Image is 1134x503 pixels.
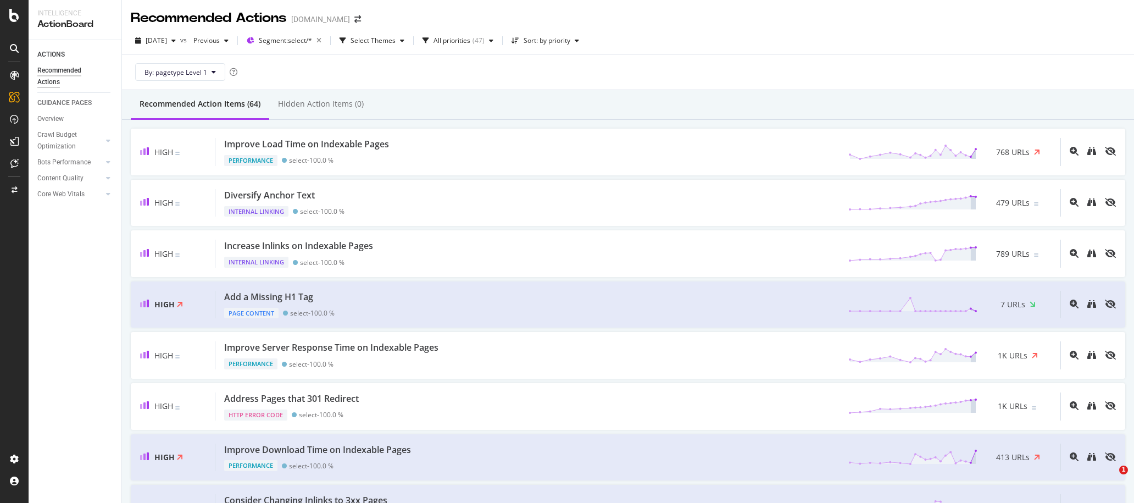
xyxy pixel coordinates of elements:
img: Equal [1034,253,1038,257]
iframe: Intercom live chat [1097,466,1123,492]
a: binoculars [1087,402,1096,411]
img: Equal [175,253,180,257]
div: Address Pages that 301 Redirect [224,393,359,405]
img: Equal [175,152,180,155]
div: binoculars [1087,249,1096,258]
div: select - 100.0 % [300,258,344,267]
span: 1K URLs [998,401,1027,412]
div: magnifying-glass-plus [1070,300,1079,308]
div: binoculars [1087,351,1096,360]
div: Internal Linking [224,257,288,268]
div: binoculars [1087,300,1096,308]
img: Equal [175,406,180,410]
div: Sort: by priority [524,37,570,44]
div: eye-slash [1105,147,1116,156]
div: Recommended Action Items (64) [140,98,260,109]
a: Recommended Actions [37,65,114,88]
a: binoculars [1087,250,1096,259]
img: Equal [1032,406,1036,410]
button: Segment:select/* [242,32,326,49]
div: magnifying-glass-plus [1070,401,1079,410]
span: High [154,452,175,462]
a: binoculars [1087,300,1096,309]
div: eye-slash [1105,452,1116,461]
div: Increase Inlinks on Indexable Pages [224,240,373,252]
div: Select Themes [351,37,396,44]
div: binoculars [1087,401,1096,410]
span: 479 URLs [996,197,1030,208]
div: Internal Linking [224,206,288,217]
img: Equal [175,202,180,206]
div: Hidden Action Items (0) [278,98,364,109]
div: Improve Download Time on Indexable Pages [224,444,411,456]
span: High [154,248,173,259]
div: Performance [224,358,277,369]
div: Diversify Anchor Text [224,189,315,202]
div: ( 47 ) [472,37,485,44]
span: By: pagetype Level 1 [144,68,207,77]
div: magnifying-glass-plus [1070,249,1079,258]
button: Select Themes [335,32,409,49]
div: binoculars [1087,147,1096,156]
div: eye-slash [1105,351,1116,360]
a: Bots Performance [37,157,103,168]
div: Recommended Actions [37,65,103,88]
div: Recommended Actions [131,9,287,27]
div: Core Web Vitals [37,189,85,200]
span: 413 URLs [996,452,1030,463]
div: select - 100.0 % [289,462,333,470]
span: Previous [189,36,220,45]
div: GUIDANCE PAGES [37,97,92,109]
div: Improve Load Time on Indexable Pages [224,138,389,151]
div: binoculars [1087,452,1096,461]
div: select - 100.0 % [289,156,333,164]
div: Performance [224,155,277,166]
a: Overview [37,113,114,125]
span: High [154,350,173,361]
button: All priorities(47) [418,32,498,49]
div: select - 100.0 % [289,360,333,368]
span: Segment: select/* [259,36,312,45]
span: High [154,299,175,309]
span: 768 URLs [996,147,1030,158]
div: Intelligence [37,9,113,18]
div: ACTIONS [37,49,65,60]
div: HTTP Error Code [224,410,287,421]
span: 7 URLs [1000,299,1025,310]
span: 789 URLs [996,248,1030,259]
a: ACTIONS [37,49,114,60]
span: 1K URLs [998,350,1027,361]
div: magnifying-glass-plus [1070,351,1079,360]
div: eye-slash [1105,300,1116,308]
span: High [154,147,173,157]
a: Crawl Budget Optimization [37,129,103,152]
div: binoculars [1087,198,1096,207]
button: Previous [189,32,233,49]
a: binoculars [1087,147,1096,157]
span: High [154,197,173,208]
div: magnifying-glass-plus [1070,147,1079,156]
div: Performance [224,460,277,471]
div: select - 100.0 % [299,411,343,419]
div: select - 100.0 % [300,207,344,215]
div: Bots Performance [37,157,91,168]
div: magnifying-glass-plus [1070,198,1079,207]
span: vs [180,35,189,45]
span: High [154,401,173,411]
div: eye-slash [1105,249,1116,258]
a: binoculars [1087,351,1096,361]
div: arrow-right-arrow-left [354,15,361,23]
a: binoculars [1087,453,1096,462]
div: ActionBoard [37,18,113,31]
div: Overview [37,113,64,125]
div: All priorities [433,37,470,44]
img: Equal [1034,202,1038,206]
a: Content Quality [37,173,103,184]
a: binoculars [1087,198,1096,208]
div: select - 100.0 % [290,309,335,317]
div: Crawl Budget Optimization [37,129,95,152]
div: eye-slash [1105,198,1116,207]
img: Equal [175,355,180,358]
div: Page Content [224,308,279,319]
div: [DOMAIN_NAME] [291,14,350,25]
